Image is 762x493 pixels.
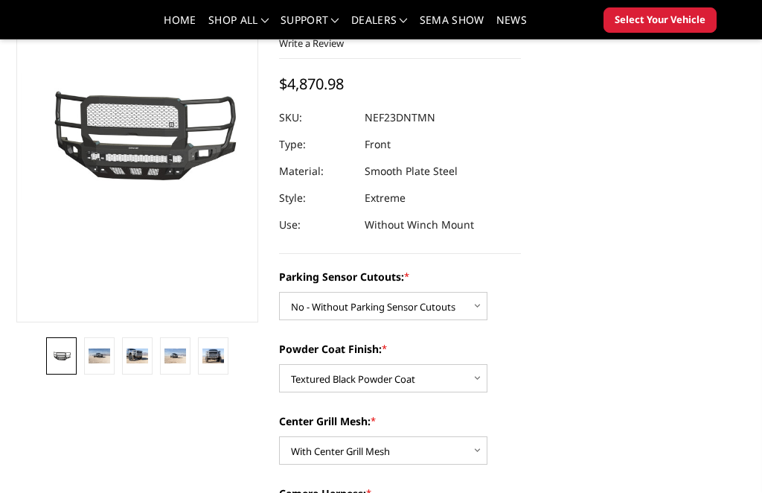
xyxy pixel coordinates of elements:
[365,158,458,185] dd: Smooth Plate Steel
[279,74,344,94] span: $4,870.98
[351,15,408,36] a: Dealers
[365,104,435,131] dd: NEF23DNTMN
[279,158,353,185] dt: Material:
[279,269,521,284] label: Parking Sensor Cutouts:
[279,211,353,238] dt: Use:
[365,185,406,211] dd: Extreme
[89,349,110,363] img: 2023-2025 Ford F450-550 - Freedom Series - Extreme Front Bumper
[279,341,521,357] label: Powder Coat Finish:
[164,15,196,36] a: Home
[281,15,339,36] a: Support
[164,349,186,363] img: 2023-2025 Ford F450-550 - Freedom Series - Extreme Front Bumper
[202,349,224,363] img: 2023-2025 Ford F450-550 - Freedom Series - Extreme Front Bumper
[208,15,269,36] a: shop all
[365,131,391,158] dd: Front
[279,131,353,158] dt: Type:
[279,185,353,211] dt: Style:
[603,7,717,33] button: Select Your Vehicle
[615,13,705,28] span: Select Your Vehicle
[496,15,527,36] a: News
[365,211,474,238] dd: Without Winch Mount
[420,15,484,36] a: SEMA Show
[279,104,353,131] dt: SKU:
[127,349,148,363] img: 2023-2025 Ford F450-550 - Freedom Series - Extreme Front Bumper
[51,350,72,362] img: 2023-2025 Ford F450-550 - Freedom Series - Extreme Front Bumper
[279,413,521,429] label: Center Grill Mesh:
[279,36,344,50] a: Write a Review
